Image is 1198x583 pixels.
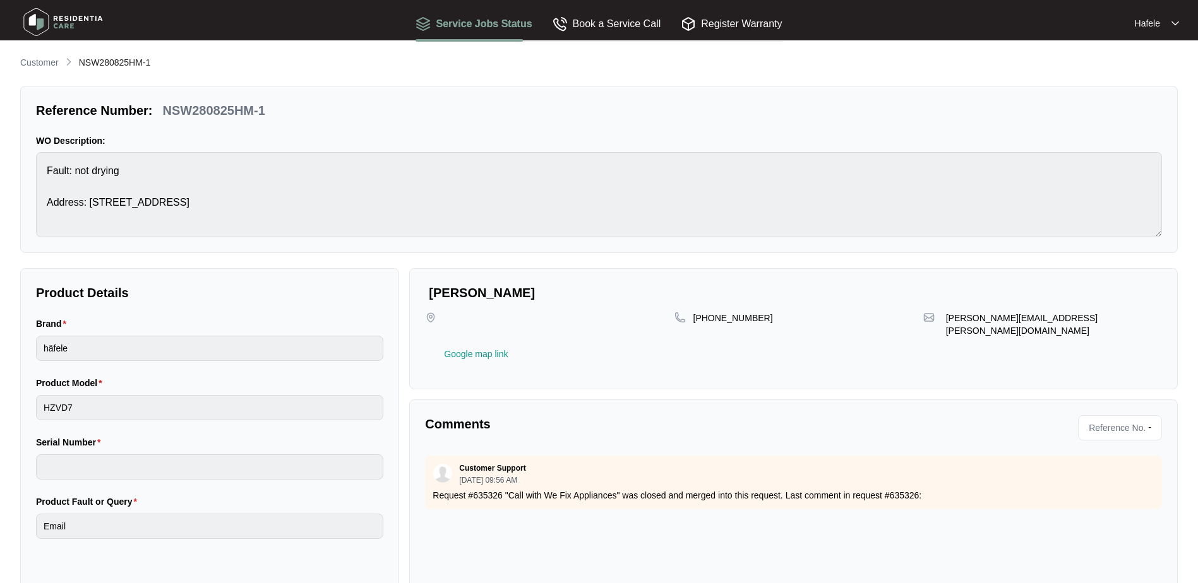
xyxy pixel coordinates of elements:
label: Brand [36,317,71,330]
p: Hafele [1135,17,1160,30]
a: Google map link [444,350,508,358]
p: [PERSON_NAME][EMAIL_ADDRESS][PERSON_NAME][DOMAIN_NAME] [946,312,1162,337]
img: Service Jobs Status icon [416,16,431,32]
p: NSW280825HM-1 [163,102,265,119]
label: Serial Number [36,436,105,449]
span: Reference No. [1084,418,1146,437]
span: NSW280825HM-1 [79,57,151,68]
img: map-pin [674,312,686,323]
div: Service Jobs Status [416,16,532,32]
div: Register Warranty [681,16,782,32]
label: Product Fault or Query [36,495,142,508]
label: Product Model [36,377,107,389]
img: Register Warranty icon [681,16,696,32]
input: Serial Number [36,454,383,480]
img: user.svg [433,464,452,483]
input: Product Model [36,395,383,420]
p: Product Details [36,284,383,302]
p: [PERSON_NAME] [429,284,1162,302]
img: map-pin [923,312,935,323]
a: Customer [18,56,61,70]
textarea: Fault: not drying Address: [STREET_ADDRESS] [36,152,1162,237]
p: [PHONE_NUMBER] [693,312,773,324]
img: residentia care logo [19,3,107,41]
p: Customer [20,56,59,69]
p: [DATE] 09:56 AM [459,476,525,484]
div: Book a Service Call [553,16,661,32]
img: chevron-right [64,57,74,67]
p: WO Description: [36,134,1162,147]
input: Brand [36,336,383,361]
p: - [1148,418,1156,437]
p: Reference Number: [36,102,153,119]
input: Product Fault or Query [36,514,383,539]
p: Customer Support [459,463,525,473]
img: dropdown arrow [1171,20,1179,26]
p: Comments [425,415,784,433]
p: Request #635326 "Call with We Fix Appliances" was closed and merged into this request. Last comme... [433,489,1154,502]
img: map-pin [425,312,436,323]
img: Book a Service Call icon [553,16,568,32]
